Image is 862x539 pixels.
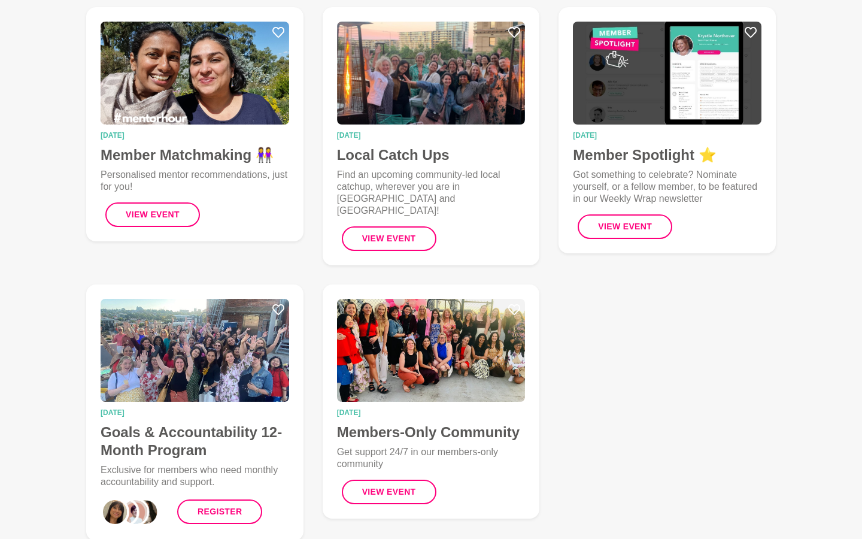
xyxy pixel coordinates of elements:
p: Got something to celebrate? Nominate yourself, or a fellow member, to be featured in our Weekly W... [573,169,761,205]
div: 2_Gabby Verma [121,498,150,526]
a: Member Matchmaking 👭[DATE]Member Matchmaking 👭Personalised mentor recommendations, just for you!V... [86,7,303,241]
img: Goals & Accountability 12-Month Program [101,299,289,402]
h4: Goals & Accountability 12-Month Program [101,423,289,459]
div: 1_Tam Jones [111,498,139,526]
time: [DATE] [337,409,526,416]
button: View Event [342,480,436,504]
a: Members-Only Community[DATE]Members-Only CommunityGet support 24/7 in our members-only communityV... [323,284,540,519]
div: 3_Christine Pietersz [130,498,159,526]
img: Member Matchmaking 👭 [101,22,289,125]
a: Member Spotlight ⭐[DATE]Member Spotlight ⭐Got something to celebrate? Nominate yourself, or a fel... [559,7,776,253]
button: View Event [105,202,200,227]
time: [DATE] [573,132,761,139]
time: [DATE] [101,409,289,416]
a: Local Catch Ups[DATE]Local Catch UpsFind an upcoming community-led local catchup, wherever you ar... [323,7,540,265]
h4: Members-Only Community [337,423,526,441]
img: Local Catch Ups [337,22,526,125]
h4: Member Spotlight ⭐ [573,146,761,164]
button: View Event [578,214,672,239]
time: [DATE] [101,132,289,139]
a: Register [177,499,262,524]
p: Personalised mentor recommendations, just for you! [101,169,289,193]
div: 0_April [101,498,129,526]
p: Get support 24/7 in our members-only community [337,446,526,470]
p: Exclusive for members who need monthly accountability and support. [101,464,289,488]
button: View Event [342,226,436,251]
p: Find an upcoming community-led local catchup, wherever you are in [GEOGRAPHIC_DATA] and [GEOGRAPH... [337,169,526,217]
img: Members-Only Community [337,299,526,402]
img: Member Spotlight ⭐ [573,22,761,125]
h4: Local Catch Ups [337,146,526,164]
time: [DATE] [337,132,526,139]
h4: Member Matchmaking 👭 [101,146,289,164]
